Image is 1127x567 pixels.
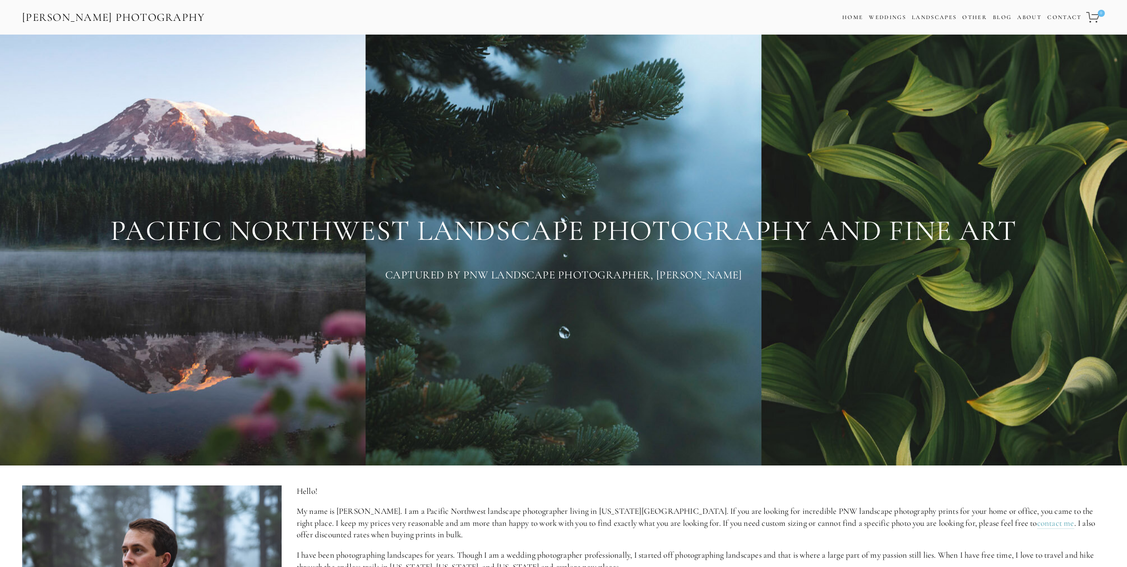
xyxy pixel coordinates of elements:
[1098,10,1105,17] span: 0
[962,14,987,21] a: Other
[993,11,1011,24] a: Blog
[297,505,1105,541] p: My name is [PERSON_NAME]. I am a Pacific Northwest landscape photographer living in [US_STATE][GE...
[22,266,1105,284] h3: Captured By PNW Landscape Photographer, [PERSON_NAME]
[1037,518,1074,529] a: contact me
[912,14,957,21] a: Landscapes
[1017,11,1042,24] a: About
[1047,11,1081,24] a: Contact
[1085,7,1106,28] a: 0 items in cart
[21,8,206,27] a: [PERSON_NAME] Photography
[297,485,1105,497] p: Hello!
[22,215,1105,247] h1: PACIFIC NORTHWEST LANDSCAPE PHOTOGRAPHY AND FINE ART
[842,11,863,24] a: Home
[869,14,906,21] a: Weddings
